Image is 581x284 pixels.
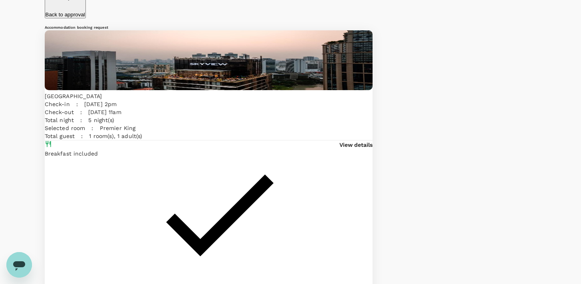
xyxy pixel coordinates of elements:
[70,94,78,108] div: :
[45,109,74,115] span: Check-out
[45,125,85,131] span: Selected room
[45,30,373,90] img: hotel
[45,150,98,158] div: Breakfast included
[45,101,70,107] span: Check-in
[100,124,136,132] p: Premier King
[45,133,75,139] span: Total guest
[88,116,114,124] p: 5 night(s)
[45,25,373,30] h6: Accommodation booking request
[88,108,121,116] p: [DATE] 11am
[75,126,83,140] div: :
[45,92,373,100] p: [GEOGRAPHIC_DATA]
[46,12,85,18] p: Back to approval
[84,100,117,108] p: [DATE] 2pm
[74,110,82,124] div: :
[45,117,74,123] span: Total night
[89,132,142,140] p: 1 room(s), 1 adult(s)
[6,252,32,278] iframe: Button to launch messaging window
[74,102,82,116] div: :
[85,118,93,132] div: :
[339,141,373,149] button: View details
